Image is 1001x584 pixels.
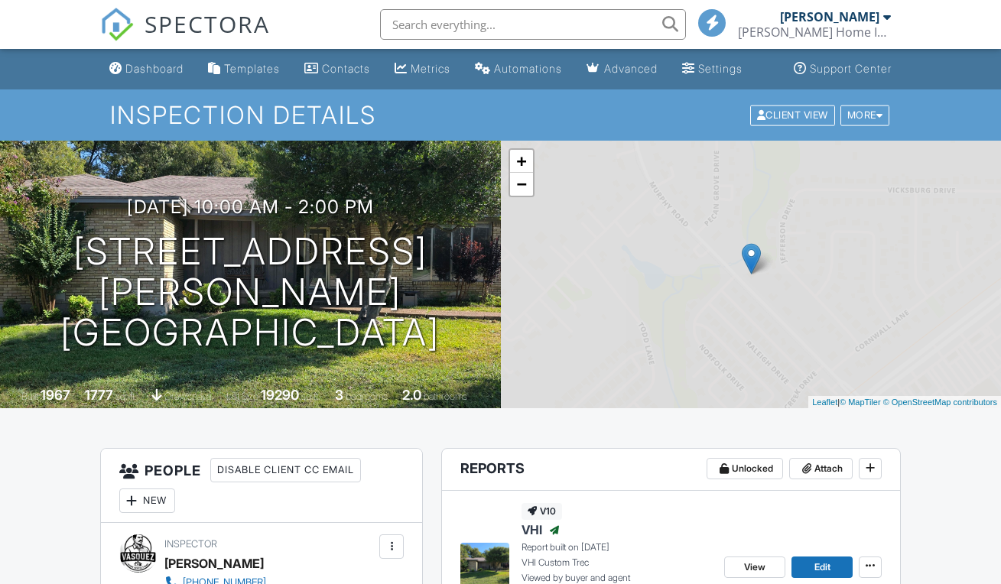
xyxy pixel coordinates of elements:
[322,62,370,75] div: Contacts
[24,232,476,352] h1: [STREET_ADDRESS][PERSON_NAME] [GEOGRAPHIC_DATA]
[301,391,320,402] span: sq.ft.
[127,196,374,217] h3: [DATE] 10:00 am - 2:00 pm
[298,55,376,83] a: Contacts
[21,391,38,402] span: Built
[119,488,175,513] div: New
[604,62,658,75] div: Advanced
[224,62,280,75] div: Templates
[41,387,70,403] div: 1967
[510,150,533,173] a: Zoom in
[145,8,270,40] span: SPECTORA
[226,391,258,402] span: Lot Size
[810,62,892,75] div: Support Center
[469,55,568,83] a: Automations (Basic)
[808,396,1001,409] div: |
[750,105,835,125] div: Client View
[788,55,898,83] a: Support Center
[101,449,422,523] h3: People
[115,391,137,402] span: sq. ft.
[812,397,837,407] a: Leaflet
[380,9,686,40] input: Search everything...
[100,8,134,41] img: The Best Home Inspection Software - Spectora
[164,538,217,550] span: Inspector
[103,55,190,83] a: Dashboard
[780,9,879,24] div: [PERSON_NAME]
[110,102,892,128] h1: Inspection Details
[424,391,467,402] span: bathrooms
[261,387,299,403] div: 19290
[210,458,361,482] div: Disable Client CC Email
[676,55,749,83] a: Settings
[510,173,533,196] a: Zoom out
[335,387,343,403] div: 3
[346,391,388,402] span: bedrooms
[402,387,421,403] div: 2.0
[580,55,664,83] a: Advanced
[164,391,212,402] span: crawlspace
[85,387,113,403] div: 1777
[202,55,286,83] a: Templates
[738,24,891,40] div: Vasquez Home Inspections LLC
[411,62,450,75] div: Metrics
[698,62,743,75] div: Settings
[164,552,264,575] div: [PERSON_NAME]
[125,62,184,75] div: Dashboard
[883,397,997,407] a: © OpenStreetMap contributors
[749,109,839,120] a: Client View
[494,62,562,75] div: Automations
[840,105,890,125] div: More
[388,55,457,83] a: Metrics
[840,397,881,407] a: © MapTiler
[100,21,270,53] a: SPECTORA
